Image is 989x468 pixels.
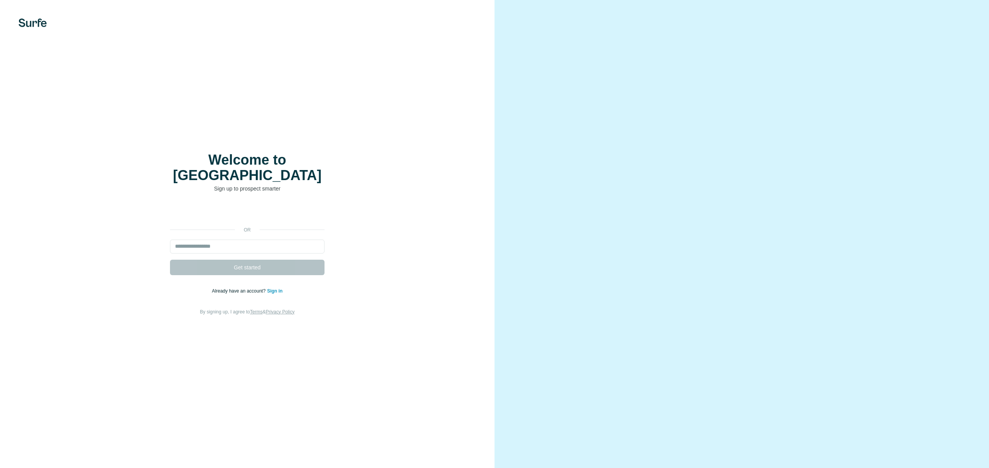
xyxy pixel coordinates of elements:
[170,152,325,183] h1: Welcome to [GEOGRAPHIC_DATA]
[267,288,282,294] a: Sign in
[19,19,47,27] img: Surfe's logo
[166,204,328,221] iframe: Копче за „Најавување со Google“
[235,226,260,233] p: or
[170,185,325,192] p: Sign up to prospect smarter
[250,309,263,315] a: Terms
[212,288,267,294] span: Already have an account?
[266,309,295,315] a: Privacy Policy
[200,309,295,315] span: By signing up, I agree to &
